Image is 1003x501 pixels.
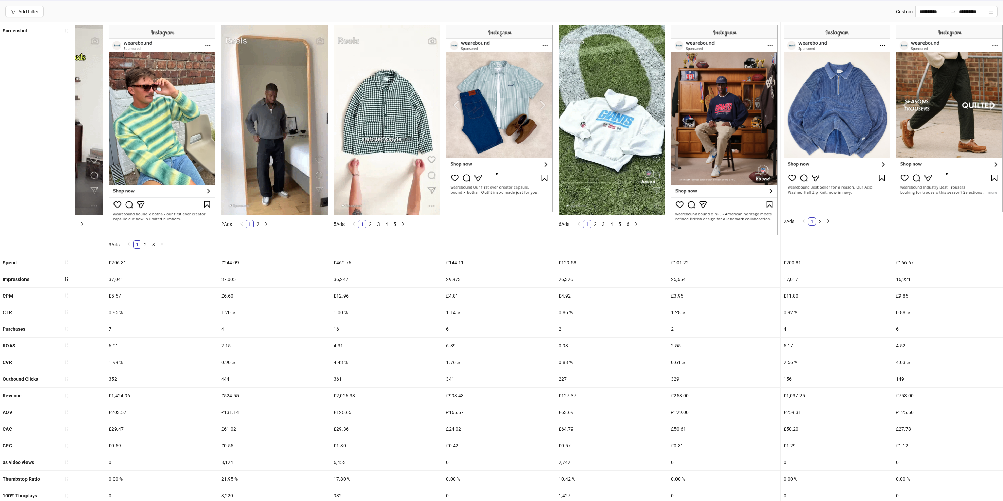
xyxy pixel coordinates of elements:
div: 0.00 % [668,471,780,487]
a: 2 [367,220,374,228]
button: left [125,240,133,249]
a: 4 [383,220,390,228]
li: 2 [141,240,149,249]
b: Outbound Clicks [3,376,38,382]
div: £24.02 [443,421,556,437]
span: swap-right [951,9,956,14]
li: 5 [391,220,399,228]
span: 6 Ads [559,221,569,227]
b: Impressions [3,276,29,282]
div: £258.00 [668,388,780,404]
span: right [826,219,830,223]
b: Screenshot [3,28,28,33]
div: 37,041 [106,271,218,287]
span: right [80,222,84,226]
img: Screenshot 120232381869760173 [109,25,215,235]
li: Previous Page [125,240,133,249]
li: 4 [608,220,616,228]
span: right [634,222,638,226]
div: £200.81 [781,254,893,271]
a: 5 [391,220,399,228]
span: left [802,219,806,223]
div: 21.95 % [218,471,331,487]
a: 2 [592,220,599,228]
button: left [350,220,358,228]
div: 26,326 [556,271,668,287]
div: £4.81 [443,288,556,304]
div: 16 [331,321,443,337]
div: £0.31 [668,437,780,454]
div: 352 [106,371,218,387]
span: sort-ascending [64,310,69,315]
div: 0.00 % [443,471,556,487]
a: 2 [142,241,149,248]
img: Screenshot 120232384532250173 [559,25,665,215]
div: £50.61 [668,421,780,437]
img: Screenshot 120232382732030173 [896,25,1003,212]
div: 0.88 % [556,354,668,371]
a: 2 [254,220,262,228]
span: left [240,222,244,226]
div: £12.96 [331,288,443,304]
div: 29,973 [443,271,556,287]
div: £29.47 [106,421,218,437]
button: left [237,220,246,228]
li: 2 [816,217,824,226]
span: right [401,222,405,226]
div: £3.95 [668,288,780,304]
div: 2,742 [556,454,668,470]
div: 7 [106,321,218,337]
button: left [575,220,583,228]
div: 156 [781,371,893,387]
div: £0.55 [218,437,331,454]
li: Previous Page [800,217,808,226]
span: sort-ascending [64,28,69,33]
span: sort-ascending [64,460,69,465]
img: Screenshot 120231334182350173 [221,25,328,215]
div: £1,424.96 [106,388,218,404]
b: 100% Thruplays [3,493,37,498]
div: £126.65 [331,404,443,421]
div: 1.20 % [218,304,331,321]
button: right [824,217,832,226]
div: £0.59 [106,437,218,454]
div: 2 [556,321,668,337]
span: sort-descending [64,276,69,281]
b: CVR [3,360,12,365]
div: £1,037.25 [781,388,893,404]
b: CPC [3,443,12,448]
span: sort-ascending [64,427,69,431]
span: sort-ascending [64,493,69,498]
div: £144.11 [443,254,556,271]
div: £64.79 [556,421,668,437]
div: 1.76 % [443,354,556,371]
span: sort-ascending [64,326,69,331]
div: 6,453 [331,454,443,470]
span: 5 Ads [334,221,345,227]
span: filter [11,9,16,14]
div: 227 [556,371,668,387]
div: £11.80 [781,288,893,304]
div: £63.69 [556,404,668,421]
div: £206.31 [106,254,218,271]
b: CTR [3,310,12,315]
b: Purchases [3,326,25,332]
div: 17.80 % [331,471,443,487]
div: 341 [443,371,556,387]
div: £244.09 [218,254,331,271]
div: 0 [443,454,556,470]
span: sort-ascending [64,477,69,481]
div: 4 [218,321,331,337]
li: 3 [374,220,383,228]
a: 1 [358,220,366,228]
div: 37,005 [218,271,331,287]
div: £5.57 [106,288,218,304]
span: 3 Ads [109,242,120,247]
div: 329 [668,371,780,387]
li: Next Page [158,240,166,249]
div: £50.20 [781,421,893,437]
div: £1.29 [781,437,893,454]
div: 0.00 % [781,471,893,487]
span: left [127,242,131,246]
